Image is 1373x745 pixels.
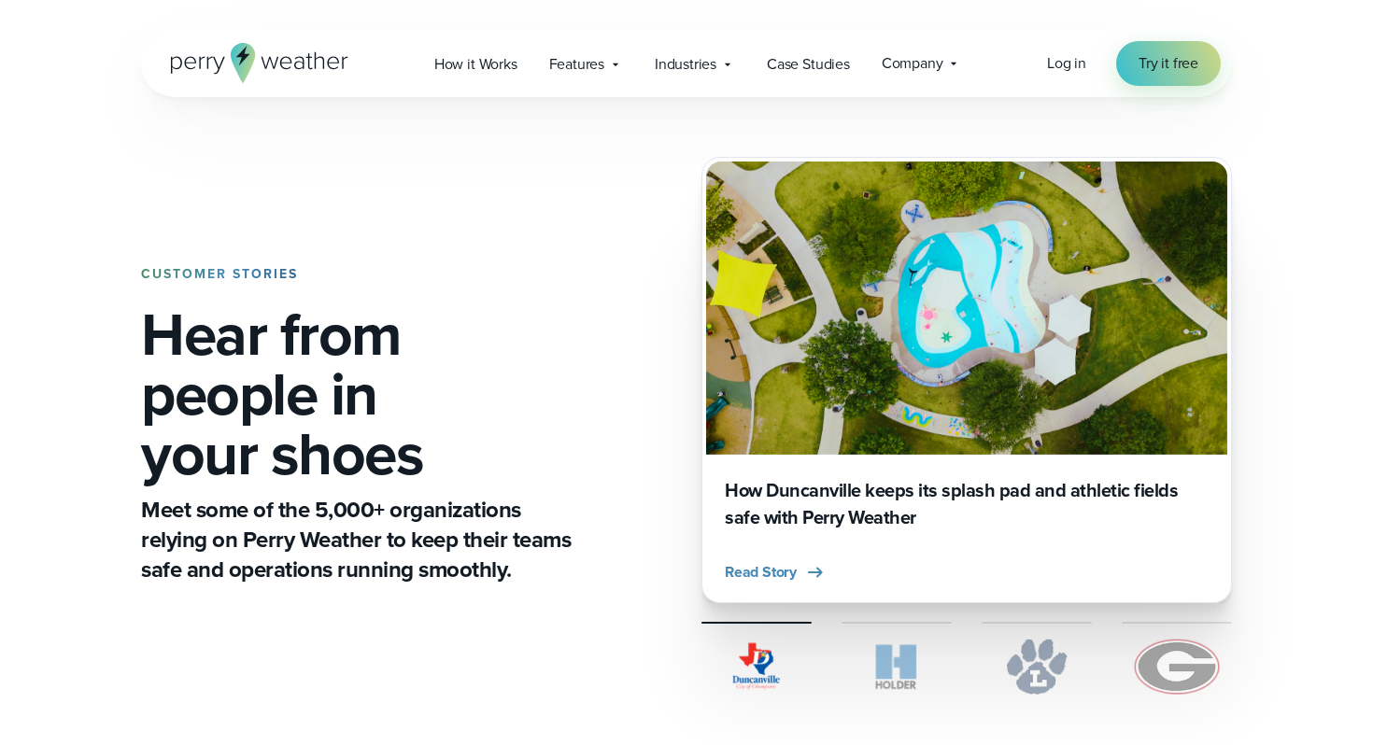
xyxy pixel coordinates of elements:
a: Case Studies [751,45,866,83]
span: How it Works [434,53,517,76]
a: Duncanville Splash Pad How Duncanville keeps its splash pad and athletic fields safe with Perry W... [701,157,1232,603]
p: Meet some of the 5,000+ organizations relying on Perry Weather to keep their teams safe and opera... [141,495,578,584]
img: Holder.svg [842,639,952,695]
span: Company [882,52,943,75]
div: 1 of 4 [701,157,1232,603]
a: Log in [1047,52,1086,75]
div: slideshow [701,157,1232,603]
h3: How Duncanville keeps its splash pad and athletic fields safe with Perry Weather [725,477,1209,531]
img: Duncanville Splash Pad [706,162,1227,455]
span: Read Story [725,561,797,583]
span: Industries [655,53,716,76]
img: City of Duncanville Logo [701,639,812,695]
span: Log in [1047,52,1086,74]
a: How it Works [418,45,533,83]
span: Try it free [1139,52,1198,75]
a: Try it free [1116,41,1221,86]
span: Case Studies [767,53,850,76]
span: Features [549,53,604,76]
button: Read Story [725,561,827,583]
strong: CUSTOMER STORIES [141,264,298,284]
h1: Hear from people in your shoes [141,304,578,484]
